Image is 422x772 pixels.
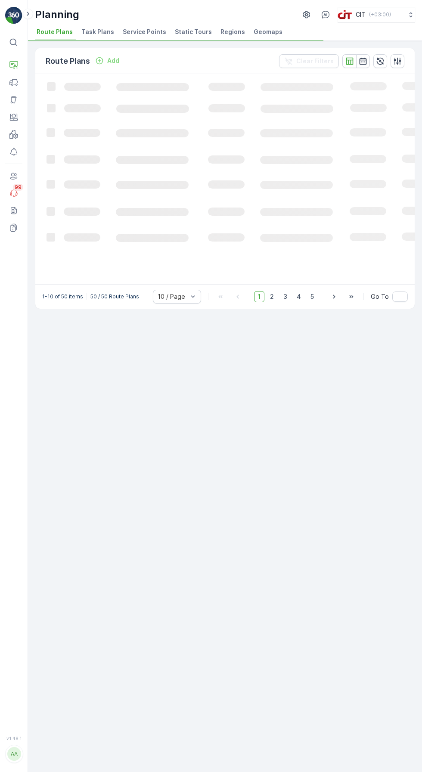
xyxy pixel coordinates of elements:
[5,185,22,202] a: 99
[15,184,22,191] p: 99
[90,293,139,300] p: 50 / 50 Route Plans
[369,11,391,18] p: ( +03:00 )
[5,7,22,24] img: logo
[7,747,21,761] div: AA
[46,55,90,67] p: Route Plans
[338,7,415,22] button: CIT(+03:00)
[5,736,22,741] span: v 1.48.1
[279,54,339,68] button: Clear Filters
[356,10,366,19] p: CIT
[92,56,123,66] button: Add
[254,28,282,36] span: Geomaps
[5,743,22,765] button: AA
[254,291,264,302] span: 1
[266,291,278,302] span: 2
[279,291,291,302] span: 3
[107,56,119,65] p: Add
[338,10,352,19] img: cit-logo_pOk6rL0.png
[293,291,305,302] span: 4
[220,28,245,36] span: Regions
[296,57,334,65] p: Clear Filters
[307,291,318,302] span: 5
[175,28,212,36] span: Static Tours
[123,28,166,36] span: Service Points
[37,28,73,36] span: Route Plans
[35,8,79,22] p: Planning
[371,292,389,301] span: Go To
[42,293,83,300] p: 1-10 of 50 items
[81,28,114,36] span: Task Plans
